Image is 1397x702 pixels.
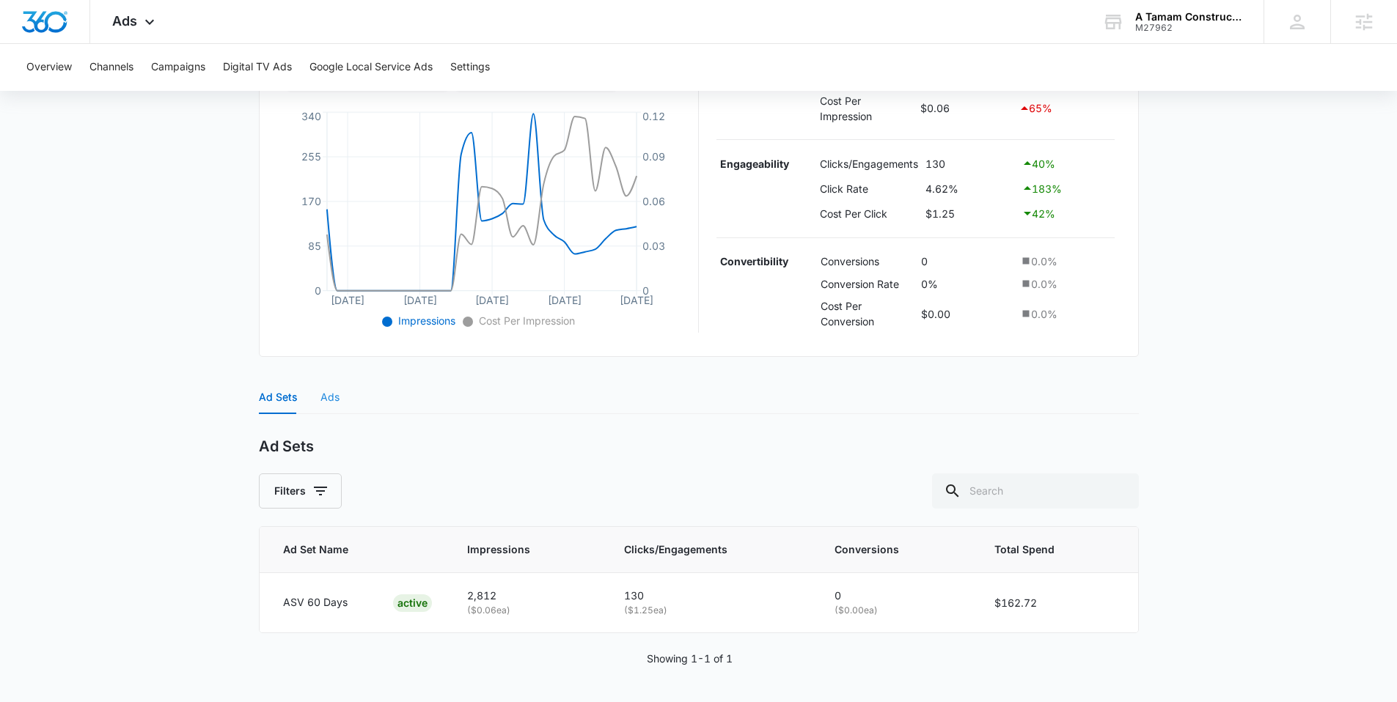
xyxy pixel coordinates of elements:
[1019,276,1111,292] div: 0.0 %
[917,250,1016,273] td: 0
[89,44,133,91] button: Channels
[151,44,205,91] button: Campaigns
[1135,11,1242,23] div: account name
[917,273,1016,295] td: 0%
[314,284,320,297] tspan: 0
[835,588,958,604] p: 0
[393,594,432,612] div: ACTIVE
[331,294,364,306] tspan: [DATE]
[475,294,509,306] tspan: [DATE]
[467,588,590,604] p: 2,812
[223,44,292,91] button: Digital TV Ads
[620,294,653,306] tspan: [DATE]
[835,542,937,558] span: Conversions
[642,240,665,252] tspan: 0.03
[395,314,455,327] span: Impressions
[476,314,575,327] span: Cost Per Impression
[259,389,297,405] div: Ad Sets
[816,89,917,128] td: Cost Per Impression
[642,150,665,163] tspan: 0.09
[817,250,917,273] td: Conversions
[977,573,1138,632] td: $162.72
[467,604,590,618] p: ( $0.06 ea)
[642,110,665,122] tspan: 0.12
[1019,100,1110,117] div: 65 %
[403,294,436,306] tspan: [DATE]
[720,158,789,170] strong: Engageability
[467,542,568,558] span: Impressions
[259,473,342,509] button: Filters
[817,273,917,295] td: Conversion Rate
[816,152,922,177] td: Clicks/Engagements
[624,588,799,604] p: 130
[1135,23,1242,33] div: account id
[647,651,733,667] p: Showing 1-1 of 1
[301,195,320,207] tspan: 170
[283,594,348,610] p: ASV 60 Days
[922,176,1018,201] td: 4.62%
[450,44,490,91] button: Settings
[320,389,340,405] div: Ads
[307,240,320,252] tspan: 85
[720,255,788,267] strong: Convertibility
[309,44,433,91] button: Google Local Service Ads
[112,13,137,29] span: Ads
[932,473,1139,509] input: Search
[624,542,778,558] span: Clicks/Engagements
[817,295,917,333] td: Cost Per Conversion
[917,295,1016,333] td: $0.00
[642,284,649,297] tspan: 0
[994,542,1093,558] span: Total Spend
[259,437,314,456] h2: Ad Sets
[1022,155,1111,172] div: 40 %
[283,542,411,558] span: Ad Set Name
[835,604,958,618] p: ( $0.00 ea)
[624,604,799,618] p: ( $1.25 ea)
[922,201,1018,226] td: $1.25
[917,89,1016,128] td: $0.06
[816,176,922,201] td: Click Rate
[547,294,581,306] tspan: [DATE]
[1022,204,1111,222] div: 42 %
[1019,254,1111,269] div: 0.0 %
[26,44,72,91] button: Overview
[301,150,320,163] tspan: 255
[642,195,665,207] tspan: 0.06
[816,201,922,226] td: Cost Per Click
[301,110,320,122] tspan: 340
[922,152,1018,177] td: 130
[1019,306,1111,322] div: 0.0 %
[1022,180,1111,197] div: 183 %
